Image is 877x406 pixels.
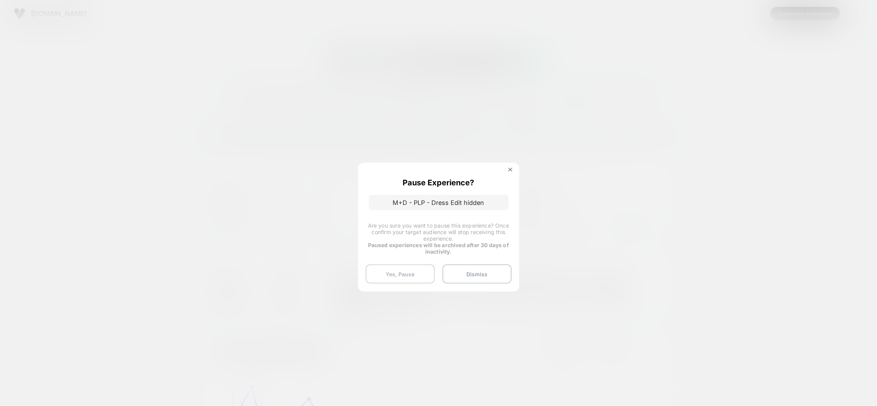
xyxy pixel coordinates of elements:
[366,264,435,284] button: Yes, Pause
[369,195,509,210] p: M+D - PLP - Dress Edit hidden
[509,168,512,172] img: close
[403,178,474,187] p: Pause Experience?
[368,222,509,242] span: Are you sure you want to pause this experience? Once confirm your target audience will stop recei...
[443,264,512,284] button: Dismiss
[368,242,509,255] strong: Paused experiences will be archived after 30 days of inactivity.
